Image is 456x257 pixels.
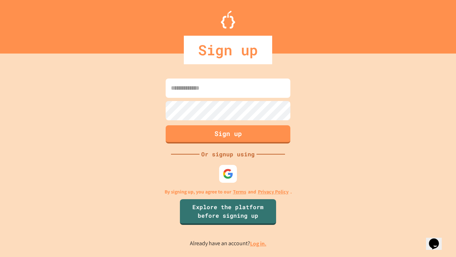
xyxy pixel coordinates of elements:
[223,168,233,179] img: google-icon.svg
[199,150,256,158] div: Or signup using
[397,197,449,228] iframe: chat widget
[426,228,449,250] iframe: chat widget
[250,240,266,247] a: Log in.
[180,199,276,225] a: Explore the platform before signing up
[166,125,290,143] button: Sign up
[233,188,246,196] a: Terms
[258,188,289,196] a: Privacy Policy
[184,36,272,64] div: Sign up
[221,11,235,29] img: Logo.svg
[165,188,292,196] p: By signing up, you agree to our and .
[190,239,266,248] p: Already have an account?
